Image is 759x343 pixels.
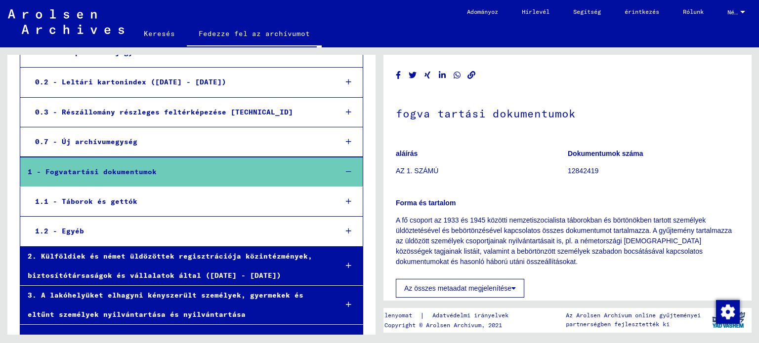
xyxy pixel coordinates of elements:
font: AZ 1. SZÁMÚ [396,167,438,175]
font: 1.1 - Táborok és gettók [35,197,137,206]
font: Adományoz [467,8,498,15]
button: Megosztás Facebookon [393,69,404,81]
font: Az összes metaadat megjelenítése [404,284,511,292]
font: érintkezés [625,8,659,15]
button: Megosztás LinkedIn-en [437,69,448,81]
a: Adatvédelmi irányelvek [424,310,520,321]
font: 1.2 - Egyéb [35,227,84,235]
font: 0.2 - Leltári kartonindex ([DATE] - [DATE]) [35,77,226,86]
font: Fedezze fel az archívumot [199,29,310,38]
font: partnerségben fejlesztették ki [566,320,670,328]
button: Megosztás Twitteren [408,69,418,81]
font: Forma és tartalom [396,199,456,207]
button: Megosztás Xingen [422,69,433,81]
a: Fedezze fel az archívumot [187,22,322,47]
font: Rólunk [683,8,704,15]
button: Megosztás WhatsApp-on [452,69,463,81]
font: 0.3 - Részállomány részleges feltérképezése [TECHNICAL_ID] [35,108,293,116]
font: | [420,311,424,320]
font: 2. Külföldiek és német üldözöttek regisztrációja közintézmények, biztosítótársaságok és vállalato... [28,252,312,280]
img: yv_logo.png [710,307,747,332]
font: Segítség [573,8,601,15]
button: Link másolása [466,69,477,81]
img: Hozzájárulás módosítása [716,300,740,324]
font: Adatvédelmi irányelvek [432,311,508,319]
a: lenyomat [384,310,420,321]
font: 12842419 [568,167,598,175]
font: Hírlevél [522,8,549,15]
a: Keresés [132,22,187,45]
img: Arolsen_neg.svg [8,9,124,34]
font: Copyright © Arolsen Archívum, 2021 [384,321,502,329]
font: aláírás [396,150,418,157]
font: 1 - Fogvatartási dokumentumok [28,167,157,176]
font: Az Arolsen Archívum online gyűjteményei [566,311,701,319]
font: 0.7 - Új archívumegység [35,137,137,146]
font: fogva tartási dokumentumok [396,107,576,120]
font: Dokumentumok száma [568,150,643,157]
div: Hozzájárulás módosítása [716,300,739,323]
font: Keresés [144,29,175,38]
button: Az összes metaadat megjelenítése [396,279,524,298]
font: A fő csoport az 1933 és 1945 közötti nemzetiszocialista táborokban és börtönökben tartott személy... [396,216,732,266]
font: lenyomat [384,311,412,319]
font: 3. A lakóhelyüket elhagyni kényszerült személyek, gyermekek és eltűnt személyek nyilvántartása és... [28,291,303,319]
